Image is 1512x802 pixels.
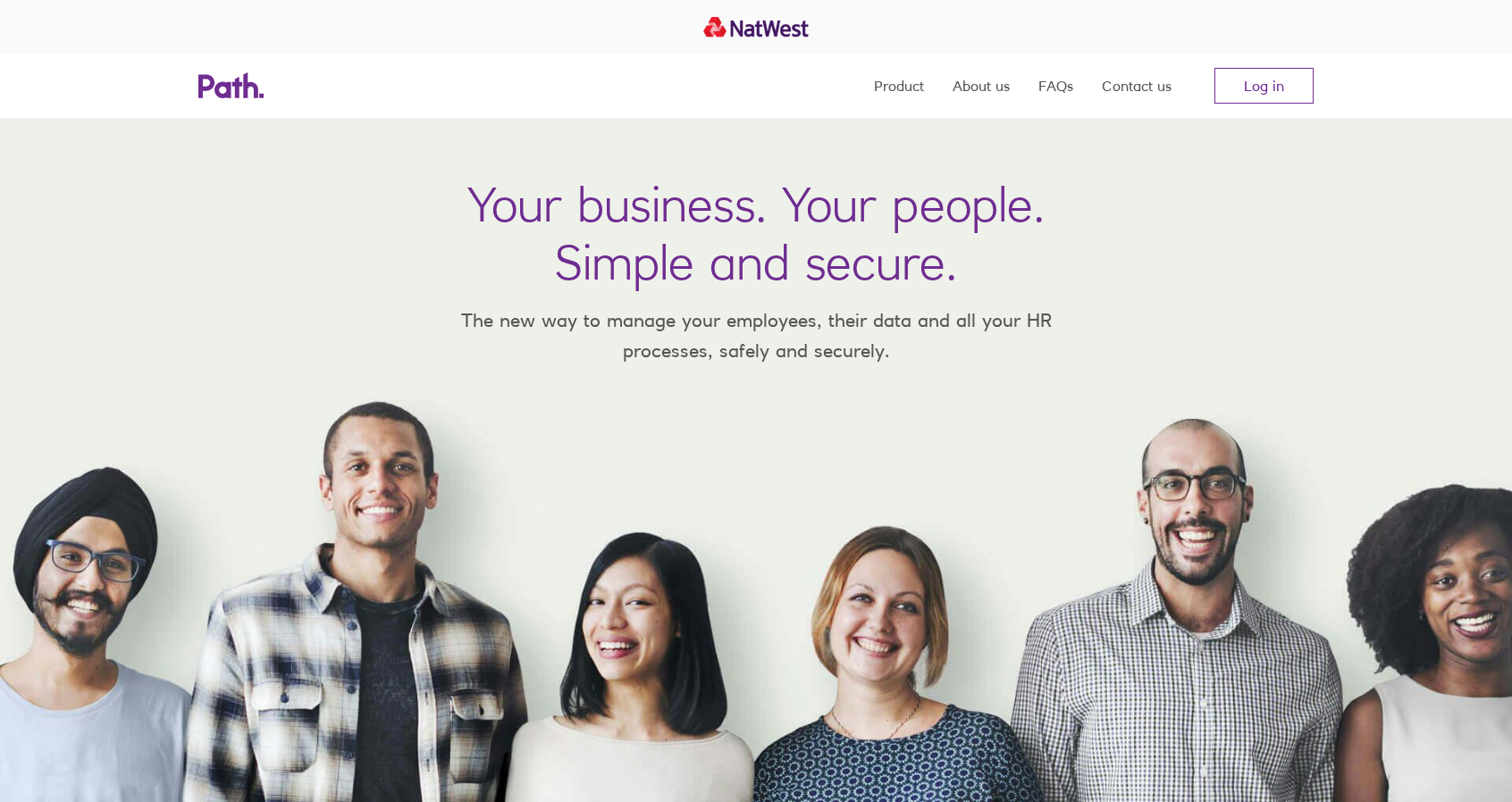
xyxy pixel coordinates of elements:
[1102,54,1172,118] a: Contact us
[874,54,924,118] a: Product
[467,175,1045,291] h1: Your business. Your people. Simple and secure.
[434,305,1078,365] p: The new way to manage your employees, their data and all your HR processes, safely and securely.
[953,54,1010,118] a: About us
[1038,54,1073,118] a: FAQs
[1214,68,1314,104] a: Log in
